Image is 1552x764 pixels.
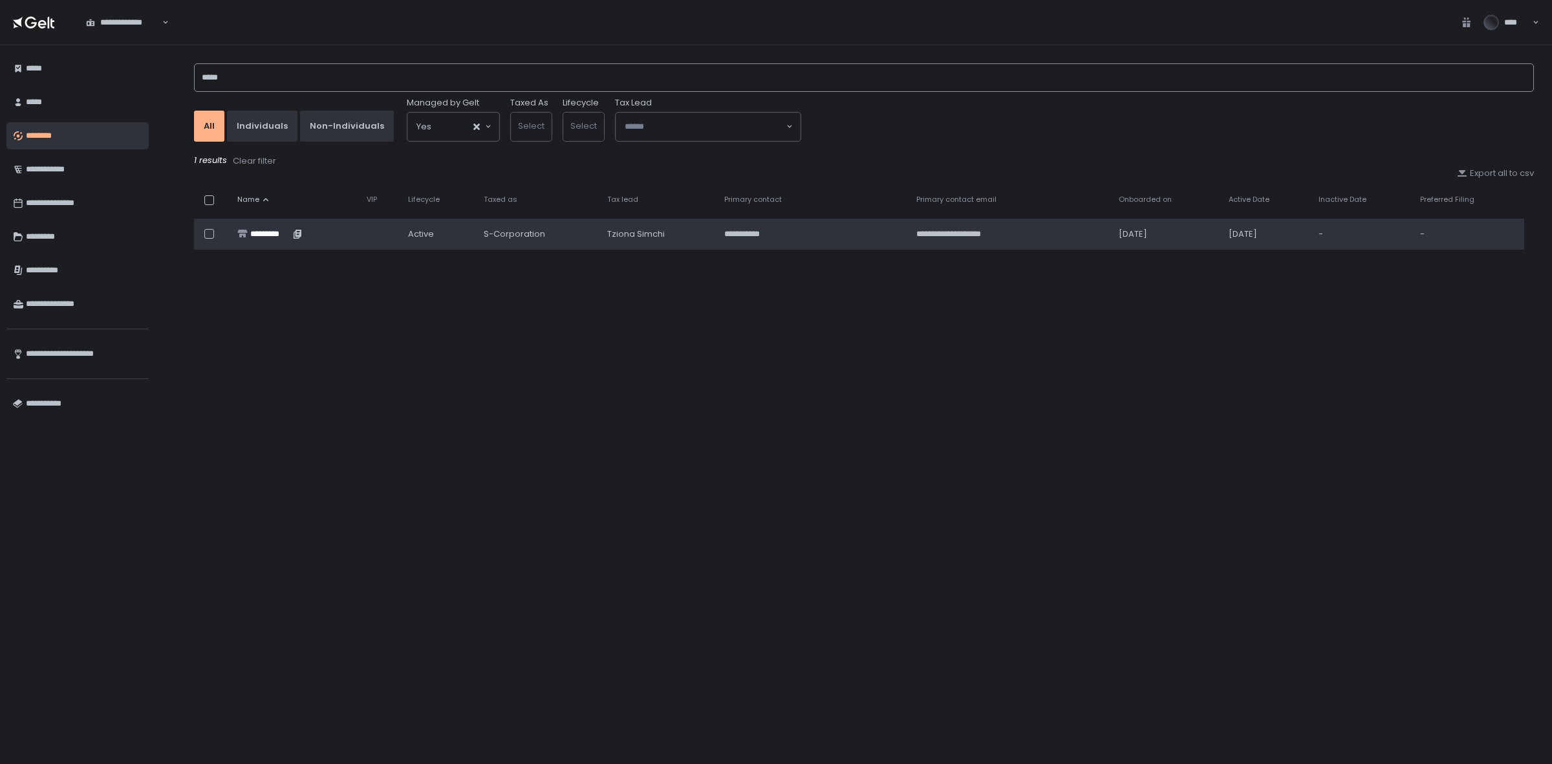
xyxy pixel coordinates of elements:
[563,97,599,109] label: Lifecycle
[473,124,480,130] button: Clear Selected
[570,120,597,132] span: Select
[510,97,548,109] label: Taxed As
[1420,195,1474,204] span: Preferred Filing
[232,155,277,168] button: Clear filter
[724,195,782,204] span: Primary contact
[484,195,517,204] span: Taxed as
[237,195,259,204] span: Name
[227,111,297,142] button: Individuals
[367,195,377,204] span: VIP
[407,113,499,141] div: Search for option
[310,120,384,132] div: Non-Individuals
[300,111,394,142] button: Non-Individuals
[407,97,479,109] span: Managed by Gelt
[194,111,224,142] button: All
[1319,195,1366,204] span: Inactive Date
[194,155,1534,168] div: 1 results
[1229,228,1303,240] div: [DATE]
[233,155,276,167] div: Clear filter
[237,120,288,132] div: Individuals
[607,228,709,240] div: Tziona Simchi
[607,195,638,204] span: Tax lead
[204,120,215,132] div: All
[431,120,472,133] input: Search for option
[625,120,785,133] input: Search for option
[78,8,169,36] div: Search for option
[408,195,440,204] span: Lifecycle
[1319,228,1405,240] div: -
[1119,228,1213,240] div: [DATE]
[416,120,431,133] span: Yes
[616,113,801,141] div: Search for option
[615,97,652,109] span: Tax Lead
[1229,195,1269,204] span: Active Date
[1457,168,1534,179] button: Export all to csv
[408,228,434,240] span: active
[916,195,997,204] span: Primary contact email
[484,228,591,240] div: S-Corporation
[1119,195,1172,204] span: Onboarded on
[1420,228,1516,240] div: -
[518,120,544,132] span: Select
